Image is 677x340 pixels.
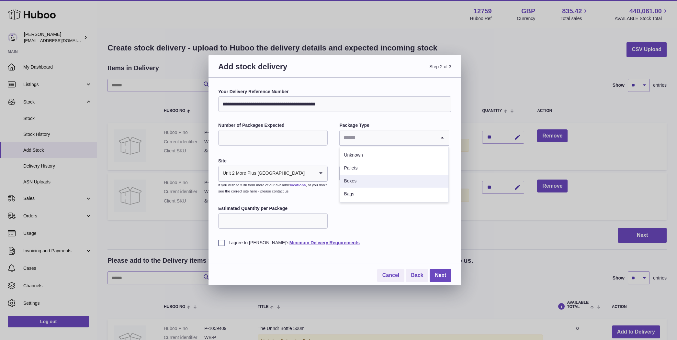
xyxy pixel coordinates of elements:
label: I agree to [PERSON_NAME]'s [218,240,451,246]
input: Search for option [305,166,314,181]
span: Step 2 of 3 [335,61,451,79]
li: Unknown [340,149,448,162]
li: Bags [340,188,448,201]
label: Estimated Quantity per Package [218,205,328,212]
label: Your Delivery Reference Number [218,89,451,95]
a: locations [290,183,306,187]
label: Package Type [339,122,449,128]
h3: Add stock delivery [218,61,335,79]
a: Minimum Delivery Requirements [289,240,360,245]
div: Search for option [340,130,448,146]
li: Pallets [340,162,448,175]
li: Boxes [340,175,448,188]
input: Search for option [340,130,435,145]
a: Cancel [377,269,404,282]
div: Search for option [219,166,327,181]
label: Number of Packages Expected [218,122,328,128]
span: Unit 2 More Plus [GEOGRAPHIC_DATA] [219,166,305,181]
label: Expected Delivery Date [339,158,449,164]
a: Back [406,269,428,282]
a: Next [430,269,451,282]
small: If you wish to fulfil from more of our available , or you don’t see the correct site here - pleas... [218,183,327,193]
label: Site [218,158,328,164]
